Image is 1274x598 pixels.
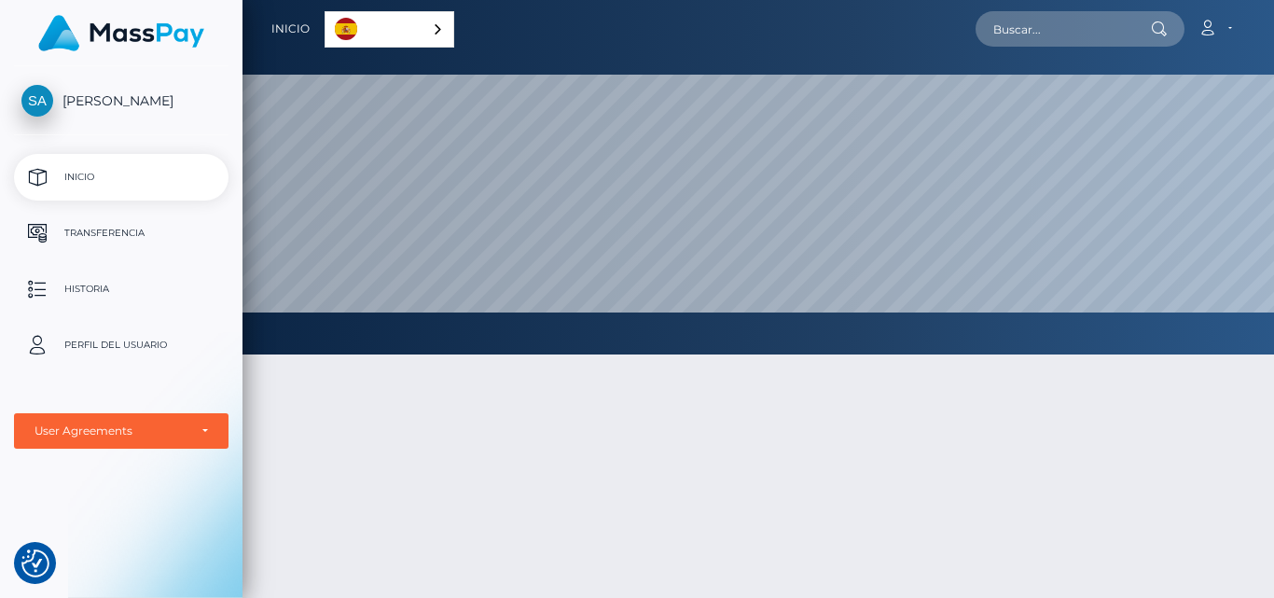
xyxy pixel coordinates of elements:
[271,9,310,49] a: Inicio
[35,424,187,438] div: User Agreements
[325,11,454,48] div: Language
[14,322,228,369] a: Perfil del usuario
[976,11,1151,47] input: Buscar...
[14,92,228,109] span: [PERSON_NAME]
[325,11,454,48] aside: Language selected: Español
[21,219,221,247] p: Transferencia
[21,549,49,577] button: Consent Preferences
[14,266,228,313] a: Historia
[14,413,228,449] button: User Agreements
[325,12,453,47] a: Español
[21,275,221,303] p: Historia
[38,15,204,51] img: MassPay
[21,163,221,191] p: Inicio
[14,154,228,201] a: Inicio
[14,210,228,257] a: Transferencia
[21,331,221,359] p: Perfil del usuario
[21,549,49,577] img: Revisit consent button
